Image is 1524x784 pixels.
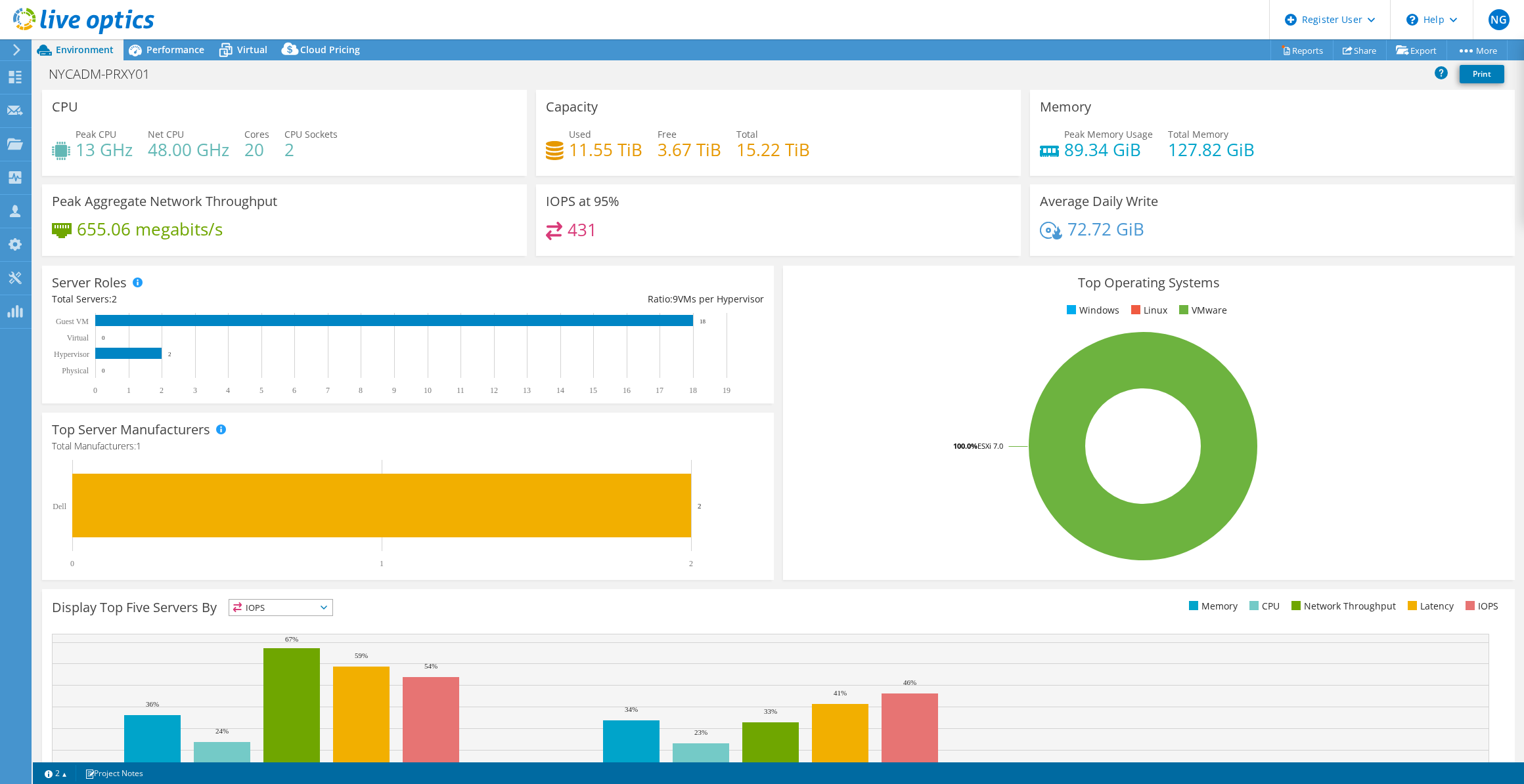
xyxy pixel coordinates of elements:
text: 13 [523,386,531,395]
text: 11 [457,386,464,395]
text: Guest VM [56,317,89,326]
text: 24% [215,727,229,735]
text: 59% [355,651,368,659]
span: Free [658,128,677,140]
text: 67% [285,635,298,643]
li: Network Throughput [1288,599,1396,613]
text: 18 [689,386,697,395]
text: 0 [93,386,97,395]
text: 1 [380,559,384,568]
text: 12 [490,386,498,395]
span: Net CPU [148,128,184,140]
a: Export [1386,40,1447,60]
span: Performance [146,43,204,56]
span: Peak CPU [76,128,116,140]
h4: 13 GHz [76,142,133,157]
a: 2 [35,765,76,781]
text: 5 [259,386,263,395]
text: 1 [127,386,131,395]
h4: 431 [568,222,597,237]
text: 23% [694,728,707,736]
li: Windows [1064,303,1119,318]
text: Dell [53,502,66,511]
svg: \n [1406,14,1418,26]
li: VMware [1176,303,1227,318]
span: 1 [136,440,141,452]
h4: Total Manufacturers: [52,439,764,453]
h3: Peak Aggregate Network Throughput [52,194,277,209]
text: 7 [326,386,330,395]
li: Linux [1128,303,1167,318]
span: 2 [112,293,117,305]
text: 15 [589,386,597,395]
text: 16 [623,386,631,395]
a: Project Notes [76,765,152,781]
h3: Top Server Manufacturers [52,423,210,437]
text: 46% [903,678,916,686]
h4: 48.00 GHz [148,142,229,157]
div: Total Servers: [52,292,408,306]
h3: Capacity [546,100,598,114]
text: 18 [700,318,706,325]
text: 54% [424,662,437,670]
span: Peak Memory Usage [1064,128,1153,140]
text: 19 [723,386,730,395]
text: 0 [102,367,105,374]
text: 0 [102,335,105,341]
span: Environment [56,43,114,56]
a: Print [1460,65,1504,83]
text: 2 [698,502,702,510]
text: 41% [834,689,847,697]
text: Hypervisor [54,350,89,359]
span: Used [569,128,591,140]
h4: 72.72 GiB [1067,222,1144,236]
tspan: ESXi 7.0 [977,441,1003,451]
text: Physical [62,366,89,375]
h4: 127.82 GiB [1168,142,1255,157]
text: 4 [226,386,230,395]
text: 17 [656,386,663,395]
text: 33% [764,707,777,715]
a: Share [1333,40,1387,60]
text: 3 [193,386,197,395]
li: Latency [1404,599,1454,613]
text: 2 [160,386,164,395]
a: More [1446,40,1508,60]
a: Reports [1270,40,1333,60]
li: CPU [1246,599,1280,613]
li: IOPS [1462,599,1498,613]
span: CPU Sockets [284,128,338,140]
h4: 15.22 TiB [736,142,810,157]
span: Total Memory [1168,128,1228,140]
text: 0 [70,559,74,568]
h3: Memory [1040,100,1091,114]
h4: 2 [284,142,338,157]
h4: 89.34 GiB [1064,142,1153,157]
span: Cloud Pricing [300,43,360,56]
text: 2 [689,559,693,568]
text: 8 [359,386,363,395]
span: Total [736,128,758,140]
text: 14 [556,386,564,395]
text: 36% [146,700,159,708]
h4: 3.67 TiB [658,142,721,157]
h3: IOPS at 95% [546,194,619,209]
h4: 11.55 TiB [569,142,642,157]
tspan: 100.0% [953,441,977,451]
span: Virtual [237,43,267,56]
h3: CPU [52,100,78,114]
text: Virtual [67,333,89,342]
span: IOPS [229,600,332,615]
span: 9 [673,293,678,305]
h4: 20 [244,142,269,157]
text: 9 [392,386,396,395]
li: Memory [1186,599,1238,613]
h3: Top Operating Systems [793,276,1505,290]
h3: Server Roles [52,276,127,290]
h4: 655.06 megabits/s [77,222,223,236]
text: 34% [625,705,638,713]
text: 6 [292,386,296,395]
h1: NYCADM-PRXY01 [43,67,170,81]
h3: Average Daily Write [1040,194,1158,209]
text: 2 [168,351,171,358]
